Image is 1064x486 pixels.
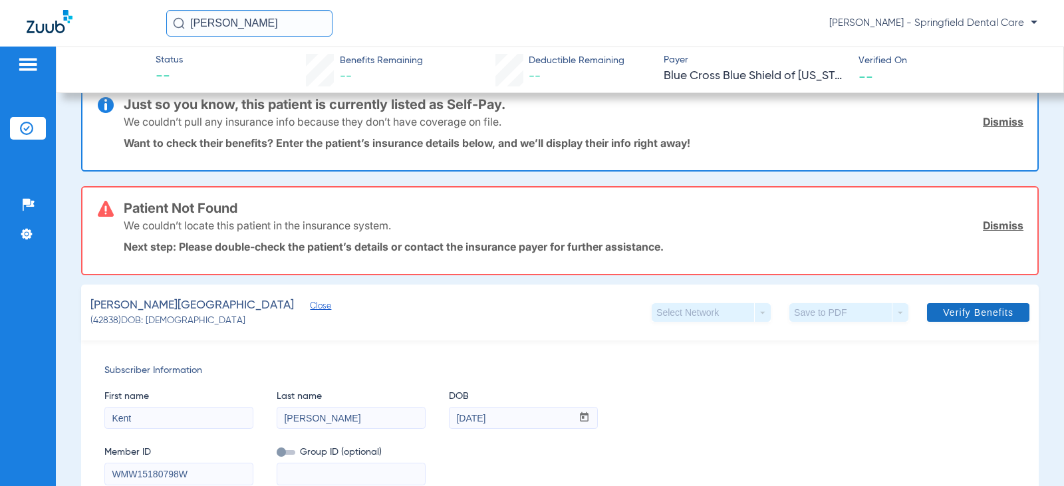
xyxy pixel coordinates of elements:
[104,364,1015,378] span: Subscriber Information
[156,53,183,67] span: Status
[173,17,185,29] img: Search Icon
[927,303,1029,322] button: Verify Benefits
[529,54,624,68] span: Deductible Remaining
[664,53,847,67] span: Payer
[98,201,114,217] img: error-icon
[943,307,1013,318] span: Verify Benefits
[277,445,426,459] span: Group ID (optional)
[104,445,253,459] span: Member ID
[859,54,1042,68] span: Verified On
[859,69,873,83] span: --
[664,68,847,84] span: Blue Cross Blue Shield of [US_STATE]
[17,57,39,72] img: hamburger-icon
[310,301,322,314] span: Close
[277,390,426,404] span: Last name
[571,408,597,429] button: Open calendar
[124,201,1023,215] h3: Patient Not Found
[124,219,391,232] p: We couldn’t locate this patient in the insurance system.
[449,390,598,404] span: DOB
[124,115,501,128] p: We couldn’t pull any insurance info because they don’t have coverage on file.
[124,98,1023,111] h3: Just so you know, this patient is currently listed as Self-Pay.
[983,219,1023,232] a: Dismiss
[156,68,183,86] span: --
[529,70,541,82] span: --
[90,314,245,328] span: (42838) DOB: [DEMOGRAPHIC_DATA]
[340,54,423,68] span: Benefits Remaining
[829,17,1037,30] span: [PERSON_NAME] - Springfield Dental Care
[124,136,1023,150] p: Want to check their benefits? Enter the patient’s insurance details below, and we’ll display thei...
[124,240,1023,253] p: Next step: Please double-check the patient’s details or contact the insurance payer for further a...
[90,297,294,314] span: [PERSON_NAME][GEOGRAPHIC_DATA]
[983,115,1023,128] a: Dismiss
[104,390,253,404] span: First name
[340,70,352,82] span: --
[27,10,72,33] img: Zuub Logo
[98,97,114,113] img: info-icon
[166,10,332,37] input: Search for patients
